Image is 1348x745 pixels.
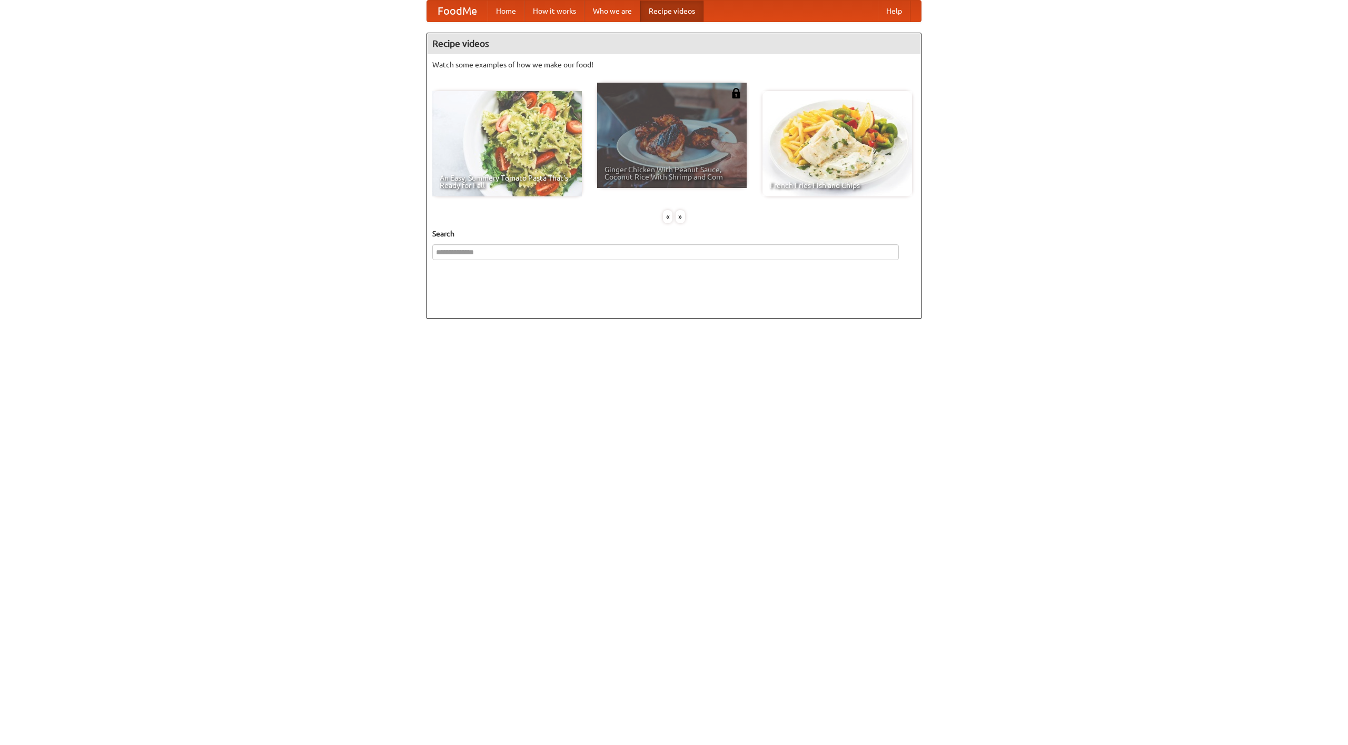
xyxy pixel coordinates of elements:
[488,1,524,22] a: Home
[432,59,916,70] p: Watch some examples of how we make our food!
[663,210,672,223] div: «
[432,91,582,196] a: An Easy, Summery Tomato Pasta That's Ready for Fall
[427,1,488,22] a: FoodMe
[676,210,685,223] div: »
[427,33,921,54] h4: Recipe videos
[762,91,912,196] a: French Fries Fish and Chips
[770,182,905,189] span: French Fries Fish and Chips
[432,229,916,239] h5: Search
[524,1,584,22] a: How it works
[640,1,703,22] a: Recipe videos
[878,1,910,22] a: Help
[440,174,574,189] span: An Easy, Summery Tomato Pasta That's Ready for Fall
[584,1,640,22] a: Who we are
[731,88,741,98] img: 483408.png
